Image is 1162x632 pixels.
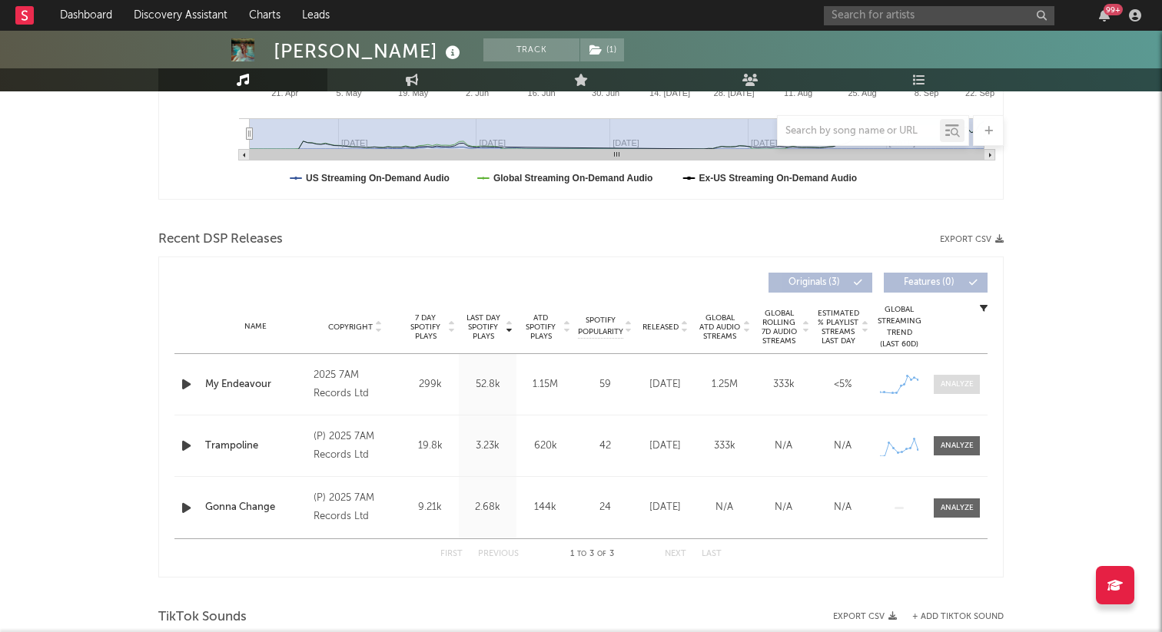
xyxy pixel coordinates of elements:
div: Global Streaming Trend (Last 60D) [876,304,922,350]
span: of [597,551,606,558]
div: 299k [405,377,455,392]
div: 1.15M [520,377,570,392]
div: 3.23k [463,438,513,454]
div: <5% [817,377,868,392]
text: Global Streaming On-Demand Audio [493,173,653,184]
span: Global ATD Audio Streams [699,313,741,341]
div: 2.68k [463,500,513,515]
div: N/A [758,438,809,454]
span: Global Rolling 7D Audio Streams [758,309,800,346]
button: + Add TikTok Sound [912,613,1004,621]
span: TikTok Sounds [158,608,247,627]
button: 99+ [1099,9,1110,22]
span: Copyright [328,323,373,332]
div: 2025 7AM Records Ltd [314,366,397,403]
text: 14. [DATE] [649,88,690,98]
text: 25. Aug [848,88,876,98]
div: Name [205,321,306,333]
div: 620k [520,438,570,454]
div: 1.25M [699,377,750,392]
a: My Endeavour [205,377,306,392]
div: 144k [520,500,570,515]
text: 5. May [337,88,363,98]
a: Gonna Change [205,500,306,515]
div: [DATE] [639,438,691,454]
text: 28. [DATE] [714,88,755,98]
div: [DATE] [639,377,691,392]
div: (P) 2025 7AM Records Ltd [314,428,397,465]
span: to [577,551,586,558]
div: N/A [817,438,868,454]
text: 16. Jun [528,88,556,98]
span: 7 Day Spotify Plays [405,313,446,341]
div: 333k [699,438,750,454]
button: (1) [580,38,624,61]
text: 19. May [398,88,429,98]
div: N/A [699,500,750,515]
div: 52.8k [463,377,513,392]
div: 9.21k [405,500,455,515]
span: Released [642,323,679,332]
span: Last Day Spotify Plays [463,313,503,341]
button: First [440,550,463,558]
button: Track [483,38,579,61]
div: 1 3 3 [549,545,634,564]
div: 333k [758,377,809,392]
text: 21. Apr [271,88,298,98]
div: 42 [578,438,632,454]
text: US Streaming On-Demand Audio [306,173,450,184]
div: 19.8k [405,438,455,454]
input: Search for artists [824,6,1054,25]
text: 8. Sep [915,88,939,98]
text: 22. Sep [965,88,994,98]
span: Features ( 0 ) [894,278,964,287]
span: Recent DSP Releases [158,230,283,249]
text: 30. Jun [592,88,619,98]
span: Estimated % Playlist Streams Last Day [817,309,859,346]
div: 59 [578,377,632,392]
button: Features(0) [884,273,988,293]
div: [PERSON_NAME] [274,38,464,64]
text: Ex-US Streaming On-Demand Audio [699,173,858,184]
div: 24 [578,500,632,515]
button: Originals(3) [769,273,872,293]
text: 11. Aug [784,88,812,98]
button: Last [702,550,722,558]
div: 99 + [1104,4,1123,15]
span: Originals ( 3 ) [779,278,849,287]
span: ( 1 ) [579,38,625,61]
text: 2. Jun [466,88,489,98]
button: Export CSV [833,612,897,621]
div: (P) 2025 7AM Records Ltd [314,489,397,526]
span: Spotify Popularity [578,315,623,338]
div: N/A [758,500,809,515]
a: Trampoline [205,438,306,454]
div: N/A [817,500,868,515]
div: [DATE] [639,500,691,515]
button: Export CSV [940,235,1004,244]
button: Previous [478,550,519,558]
button: + Add TikTok Sound [897,613,1004,621]
span: ATD Spotify Plays [520,313,561,341]
button: Next [665,550,686,558]
input: Search by song name or URL [778,125,940,137]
